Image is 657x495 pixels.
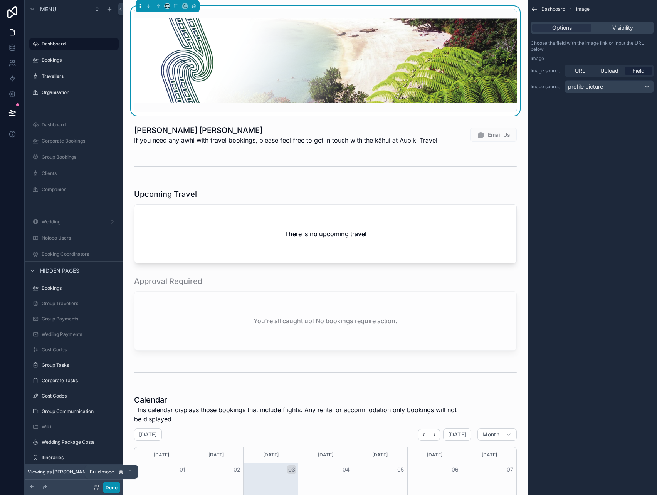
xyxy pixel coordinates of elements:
span: Visibility [612,24,633,32]
button: 01 [178,465,187,474]
label: Dashboard [42,41,114,47]
label: Choose the field with the image link or input the URL below [531,40,654,52]
label: Clients [42,170,117,176]
label: Bookings [42,285,117,291]
a: Group Tasks [29,359,119,371]
label: Wediing Payments [42,331,117,337]
a: Bookings [29,54,119,66]
label: Wedding Package Costs [42,439,117,445]
label: Bookings [42,57,117,63]
label: Image source [531,84,561,90]
img: d4a09d63-534b-40f3-a619-830eb485175f-THA-Banner.png [134,18,517,103]
a: Companies [29,183,119,196]
button: profile picture [565,80,654,93]
a: Clients [29,167,119,180]
label: Wedding [42,219,106,225]
span: E [126,469,133,475]
a: Dashboard [29,38,119,50]
span: Menu [40,5,56,13]
a: Wiki [29,421,119,433]
a: Noloco Users [29,232,119,244]
button: 06 [450,465,460,474]
span: Build mode [90,469,114,475]
span: Options [552,24,572,32]
label: Booking Coordinators [42,251,117,257]
label: Group Bookings [42,154,117,160]
label: Noloco Users [42,235,117,241]
span: Viewing as [PERSON_NAME] [28,469,91,475]
a: Booking Coordinators [29,248,119,260]
a: Wediing Payments [29,328,119,341]
button: Done [103,482,120,493]
label: Group Travellers [42,300,117,307]
a: Cost Codes [29,344,119,356]
a: Itineraries [29,451,119,464]
span: Dashboard [541,6,565,12]
button: 07 [505,465,514,474]
a: Bookings [29,282,119,294]
label: Dashboard [42,122,117,128]
button: 05 [396,465,405,474]
span: URL [575,67,585,75]
button: 02 [232,465,242,474]
a: Group Payments [29,313,119,325]
span: Hidden pages [40,267,79,275]
label: Image [531,55,544,62]
label: Group Communnication [42,408,117,414]
label: Travellers [42,73,117,79]
label: Cost Codes [42,393,117,399]
button: 03 [287,465,296,474]
label: Wiki [42,424,117,430]
a: Wedding Package Costs [29,436,119,448]
a: Corporate Bookings [29,135,119,147]
label: Cost Codes [42,347,117,353]
a: Corporate Tasks [29,374,119,387]
label: Image source [531,68,561,74]
label: Organisation [42,89,117,96]
label: Corporate Bookings [42,138,117,144]
span: profile picture [568,83,603,91]
a: Wedding [29,216,119,228]
span: Image [576,6,590,12]
label: Corporate Tasks [42,378,117,384]
label: Itineraries [42,455,117,461]
span: Upload [600,67,618,75]
a: Group Travellers [29,297,119,310]
a: Group Bookings [29,151,119,163]
a: Organisation [29,86,119,99]
a: Dashboard [29,119,119,131]
a: Travellers [29,70,119,82]
button: 04 [341,465,351,474]
label: Group Payments [42,316,117,322]
label: Companies [42,186,117,193]
label: Group Tasks [42,362,117,368]
a: Group Communnication [29,405,119,418]
a: Cost Codes [29,390,119,402]
span: Field [633,67,645,75]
